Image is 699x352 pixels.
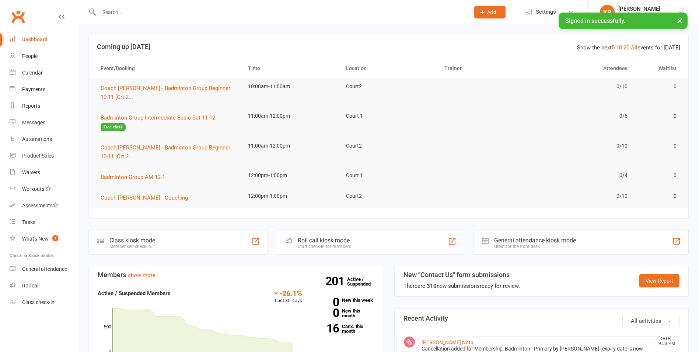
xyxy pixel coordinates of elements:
div: Calendar [22,70,43,76]
div: Messages [22,120,45,125]
div: Class check-in [22,299,55,305]
a: 0New this month [313,308,374,318]
div: Member self check-in [109,244,155,249]
div: Waivers [22,169,40,175]
div: [PERSON_NAME] [618,6,668,12]
a: General attendance kiosk mode [10,261,78,277]
td: Court2 [339,137,437,155]
div: People [22,53,38,59]
div: Payments [22,86,45,92]
a: Messages [10,114,78,131]
a: Dashboard [10,31,78,48]
div: Tasks [22,219,35,225]
a: 10 [616,44,622,51]
span: Add [487,9,496,15]
strong: Active / Suspended Members [98,290,171,297]
a: Tasks [10,214,78,231]
a: Roll call [10,277,78,294]
td: 12:00pm-1:00pm [241,167,339,184]
td: Court2 [339,187,437,205]
td: 0 [634,167,683,184]
a: 201Active / Suspended [347,271,380,292]
a: Payments [10,81,78,98]
a: 0New this week [313,298,374,303]
td: 0/10 [536,137,634,155]
th: Waitlist [634,59,683,78]
th: Trainer [438,59,536,78]
div: There are new submissions ready for review. [403,282,520,290]
a: Reports [10,98,78,114]
button: Badminton Group Intermediate Basic Sat 11-12Free class [101,113,235,131]
span: Settings [536,4,556,20]
a: show more [128,272,155,279]
th: Event/Booking [94,59,241,78]
td: 0/10 [536,78,634,95]
span: Free class [101,123,126,131]
time: [DATE] 9:53 PM [655,337,679,346]
strong: 0 [313,297,339,308]
div: General attendance [22,266,67,272]
a: People [10,48,78,65]
td: Court 1 [339,167,437,184]
a: 5 [612,44,615,51]
a: Waivers [10,164,78,181]
span: 1 [52,235,58,241]
div: KP [600,5,615,20]
div: Reports [22,103,40,109]
button: × [673,13,686,28]
strong: 310 [427,283,437,289]
td: 0/10 [536,187,634,205]
td: 0/6 [536,107,634,125]
div: Assessments [22,203,59,208]
div: Dashboard [22,37,48,42]
div: -26.1% [272,289,302,297]
strong: 201 [325,276,347,287]
td: 11:00am-12:00pm [241,107,339,125]
a: Calendar [10,65,78,81]
th: Location [339,59,437,78]
button: Badminton Group AM 12-1 [101,173,170,182]
a: [PERSON_NAME] Notu [422,339,473,345]
span: Coach [PERSON_NAME] - Coaching [101,194,188,201]
span: All activities [631,318,661,324]
button: All activities [622,315,679,327]
th: Time [241,59,339,78]
div: Workouts [22,186,44,192]
input: Search... [97,7,465,17]
a: 20 [623,44,629,51]
div: Staff check-in for members [298,244,351,249]
a: Clubworx [9,7,27,26]
td: 10:00am-11:00am [241,78,339,95]
div: Roll call [22,283,39,289]
a: View Report [639,274,679,287]
td: 12:00pm-1:00pm [241,187,339,205]
div: Automations [22,136,52,142]
span: Coach [PERSON_NAME] - Badminton Group Beginner 10-11 [Crt 2... [101,144,230,160]
div: Great for the front desk [494,244,576,249]
div: General attendance kiosk mode [494,237,576,244]
a: All [631,44,637,51]
button: Coach [PERSON_NAME] - Badminton Group Beginner 10-11 [Crt 2... [101,84,235,101]
button: Add [474,6,506,18]
div: What's New [22,236,49,242]
td: Court2 [339,78,437,95]
a: What's New1 [10,231,78,247]
span: Coach [PERSON_NAME] - Badminton Group Beginner 10-11 [Crt 2... [101,85,230,100]
td: 11:00am-12:00pm [241,137,339,155]
div: [GEOGRAPHIC_DATA] [618,12,668,19]
td: 0 [634,137,683,155]
td: Court 1 [339,107,437,125]
th: Attendees [536,59,634,78]
span: Badminton Group AM 12-1 [101,174,165,180]
span: Badminton Group Intermediate Basic Sat 11-12 [101,114,215,121]
button: Coach [PERSON_NAME] - Coaching [101,193,193,202]
a: Workouts [10,181,78,197]
a: Automations [10,131,78,148]
strong: 0 [313,307,339,318]
td: 0 [634,187,683,205]
div: Show the next events for [DATE] [577,43,680,52]
div: Product Sales [22,153,54,159]
td: 0 [634,107,683,125]
a: Class kiosk mode [10,294,78,311]
a: Product Sales [10,148,78,164]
